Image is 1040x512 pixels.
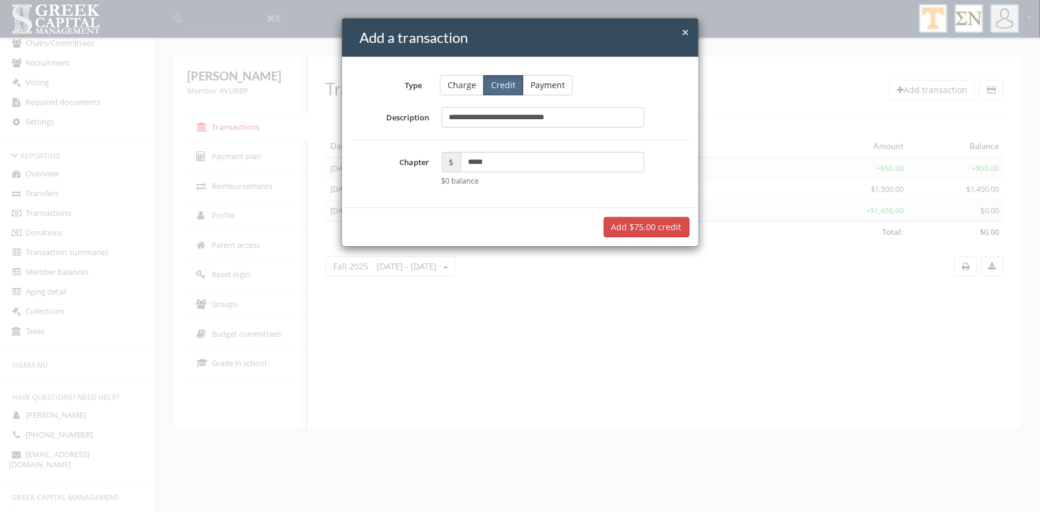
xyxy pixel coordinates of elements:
label: Type [342,76,431,91]
button: Credit [483,75,523,95]
label: Chapter [351,152,436,187]
button: Add $75.00 credit [604,217,690,237]
label: Description [351,107,436,128]
span: $ [442,152,461,172]
span: × [682,24,690,41]
h4: Add a transaction [360,27,690,48]
button: Charge [440,75,484,95]
button: Payment [523,75,573,95]
div: $0 balance [442,175,645,187]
